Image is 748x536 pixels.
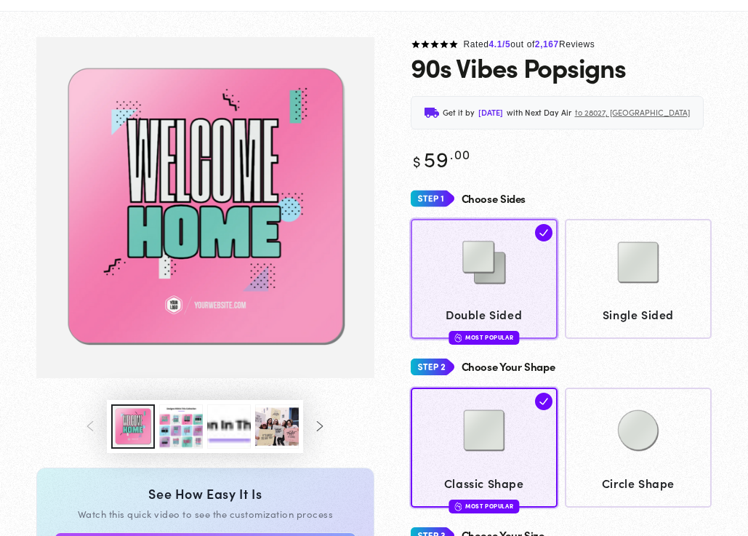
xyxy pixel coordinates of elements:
[602,394,675,467] img: Circle Shape
[454,332,462,343] img: fire.svg
[417,473,550,494] span: Classic Shape
[411,185,454,212] img: Step 1
[489,39,502,49] span: 4.1
[565,388,712,508] a: Circle Shape Circle Shape
[454,501,462,511] img: fire.svg
[449,500,519,513] div: Most Popular
[571,473,704,494] span: Circle Shape
[111,404,155,449] button: Load image 1 in gallery view
[507,105,571,120] span: with Next Day Air
[207,404,251,449] button: Load image 4 in gallery view
[55,508,356,521] div: Watch this quick video to see the customization process
[159,404,203,449] button: Load image 3 in gallery view
[413,151,422,171] span: $
[75,411,107,443] button: Slide left
[55,486,356,502] div: See How Easy It Is
[575,105,690,120] span: to 28027, [GEOGRAPHIC_DATA]
[411,143,471,173] bdi: 59
[502,39,510,49] span: /5
[535,393,552,410] img: check.svg
[36,37,374,454] media-gallery: Gallery Viewer
[565,219,712,339] a: Single Sided Single Sided
[602,226,675,299] img: Single Sided
[535,39,559,49] span: 2,167
[411,219,558,339] a: Double Sided Double Sided Most Popular
[448,226,520,299] img: Double Sided
[462,361,555,373] h4: Choose Your Shape
[411,52,626,81] h1: 90s Vibes Popsigns
[303,411,335,443] button: Slide right
[478,105,503,120] span: [DATE]
[462,193,526,205] h4: Choose Sides
[535,224,552,241] img: check.svg
[255,404,299,449] button: Load image 5 in gallery view
[411,353,454,380] img: Step 2
[448,394,520,467] img: Classic Shape
[464,39,595,49] span: Rated out of Reviews
[36,37,374,379] img: 90s Vibes Popsigns
[411,388,558,508] a: Classic Shape Classic Shape Most Popular
[571,304,704,325] span: Single Sided
[417,304,550,325] span: Double Sided
[443,105,475,120] span: Get it by
[449,331,519,345] div: Most Popular
[450,145,470,163] sup: .00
